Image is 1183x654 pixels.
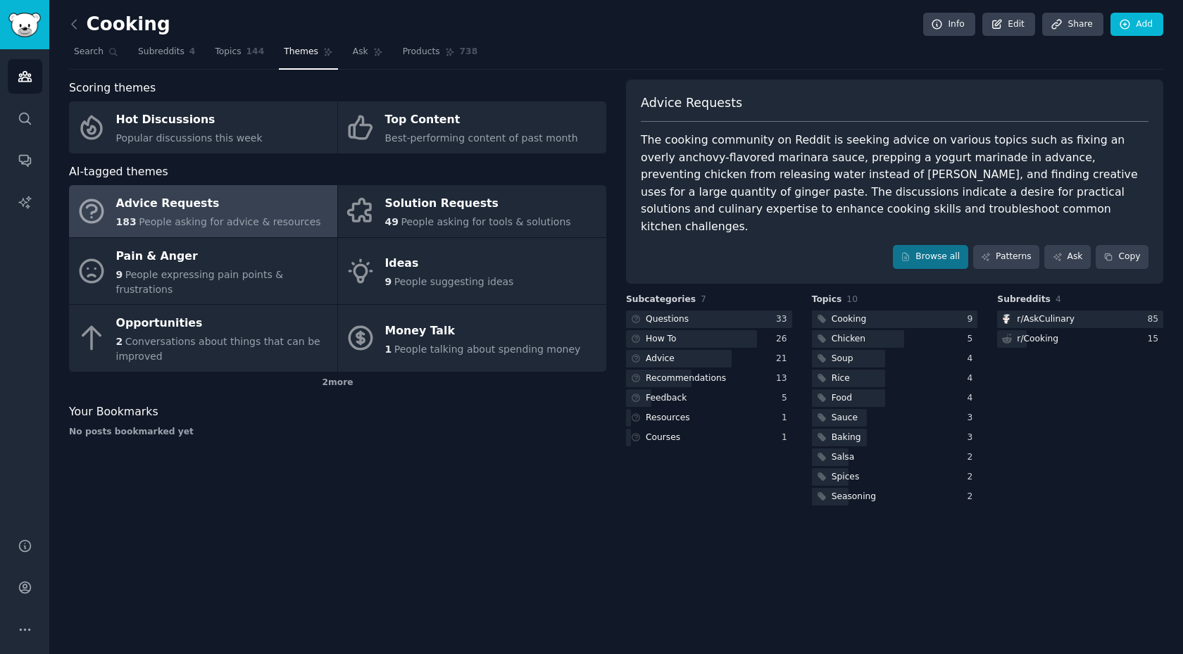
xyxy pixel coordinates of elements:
[776,333,792,346] div: 26
[116,132,263,144] span: Popular discussions this week
[385,344,392,355] span: 1
[997,294,1051,306] span: Subreddits
[832,412,858,425] div: Sauce
[812,330,978,348] a: Chicken5
[646,432,680,444] div: Courses
[968,333,978,346] div: 5
[116,336,320,362] span: Conversations about things that can be improved
[394,276,514,287] span: People suggesting ideas
[626,350,792,367] a: Advice21
[69,13,170,36] h2: Cooking
[646,372,726,385] div: Recommendations
[69,372,606,394] div: 2 more
[968,392,978,405] div: 4
[968,432,978,444] div: 3
[69,426,606,439] div: No posts bookmarked yet
[1044,245,1091,269] a: Ask
[116,269,123,280] span: 9
[968,313,978,326] div: 9
[626,310,792,328] a: Questions33
[812,488,978,505] a: Seasoning2
[776,313,792,326] div: 33
[646,333,677,346] div: How To
[69,185,337,237] a: Advice Requests183People asking for advice & resources
[69,41,123,70] a: Search
[1147,333,1163,346] div: 15
[968,372,978,385] div: 4
[385,253,514,275] div: Ideas
[997,330,1163,348] a: r/Cooking15
[1096,245,1148,269] button: Copy
[385,193,571,215] div: Solution Requests
[116,245,330,268] div: Pain & Anger
[782,412,792,425] div: 1
[832,451,855,464] div: Salsa
[189,46,196,58] span: 4
[116,269,284,295] span: People expressing pain points & frustrations
[812,370,978,387] a: Rice4
[701,294,706,304] span: 7
[832,491,876,503] div: Seasoning
[646,392,687,405] div: Feedback
[893,245,968,269] a: Browse all
[646,412,690,425] div: Resources
[968,471,978,484] div: 2
[116,216,137,227] span: 183
[338,305,606,372] a: Money Talk1People talking about spending money
[812,429,978,446] a: Baking3
[246,46,265,58] span: 144
[210,41,269,70] a: Topics144
[626,429,792,446] a: Courses1
[923,13,975,37] a: Info
[69,101,337,153] a: Hot DiscussionsPopular discussions this week
[626,370,792,387] a: Recommendations13
[968,451,978,464] div: 2
[348,41,388,70] a: Ask
[812,409,978,427] a: Sauce3
[8,13,41,37] img: GummySearch logo
[832,372,850,385] div: Rice
[1042,13,1103,37] a: Share
[385,132,578,144] span: Best-performing content of past month
[1017,333,1058,346] div: r/ Cooking
[846,294,858,304] span: 10
[832,353,853,365] div: Soup
[338,185,606,237] a: Solution Requests49People asking for tools & solutions
[138,46,184,58] span: Subreddits
[133,41,200,70] a: Subreddits4
[832,392,852,405] div: Food
[394,344,581,355] span: People talking about spending money
[460,46,478,58] span: 738
[69,238,337,305] a: Pain & Anger9People expressing pain points & frustrations
[973,245,1039,269] a: Patterns
[398,41,482,70] a: Products738
[832,313,867,326] div: Cooking
[401,216,570,227] span: People asking for tools & solutions
[279,41,338,70] a: Themes
[782,392,792,405] div: 5
[812,350,978,367] a: Soup4
[353,46,368,58] span: Ask
[385,216,399,227] span: 49
[832,432,861,444] div: Baking
[116,109,263,132] div: Hot Discussions
[385,109,578,132] div: Top Content
[626,294,696,306] span: Subcategories
[626,330,792,348] a: How To26
[69,163,168,181] span: AI-tagged themes
[812,310,978,328] a: Cooking9
[968,353,978,365] div: 4
[1147,313,1163,326] div: 85
[641,132,1148,235] div: The cooking community on Reddit is seeking advice on various topics such as fixing an overly anch...
[69,305,337,372] a: Opportunities2Conversations about things that can be improved
[968,412,978,425] div: 3
[812,389,978,407] a: Food4
[1056,294,1061,304] span: 4
[997,310,1163,328] a: AskCulinaryr/AskCulinary85
[646,353,675,365] div: Advice
[1017,313,1075,326] div: r/ AskCulinary
[385,276,392,287] span: 9
[982,13,1035,37] a: Edit
[626,389,792,407] a: Feedback5
[1110,13,1163,37] a: Add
